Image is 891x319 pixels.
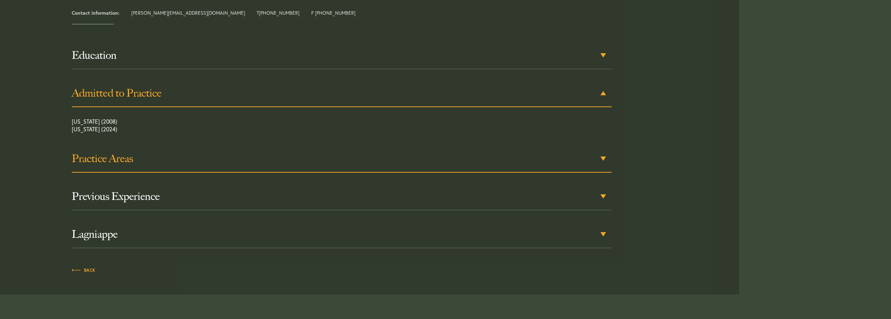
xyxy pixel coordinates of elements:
h3: Lagniappe [72,228,612,241]
a: Back [72,266,96,273]
span: T [257,11,299,15]
h3: Previous Experience [72,190,612,203]
a: [PHONE_NUMBER] [259,9,299,16]
h3: Practice Areas [72,152,612,165]
a: [PERSON_NAME][EMAIL_ADDRESS][DOMAIN_NAME] [131,9,245,16]
h3: Education [72,49,612,62]
h3: Admitted to Practice [72,87,612,99]
p: [US_STATE] (2008) [US_STATE] (2024) [72,118,558,137]
span: F [PHONE_NUMBER] [311,11,355,15]
span: Back [72,268,96,272]
strong: Contact information: [72,9,119,16]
